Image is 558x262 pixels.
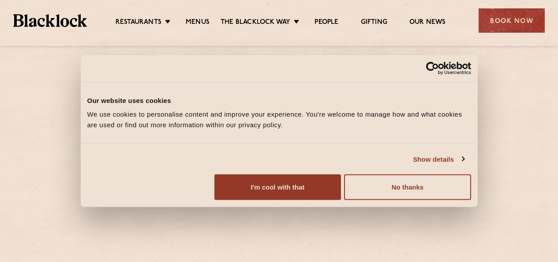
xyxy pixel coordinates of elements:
button: I'm cool with that [214,175,341,200]
a: People [315,18,338,28]
a: Our News [409,18,446,28]
a: Menus [186,18,210,28]
div: Book Now [479,8,545,33]
a: Usercentrics Cookiebot - opens in a new window [394,61,471,75]
div: We use cookies to personalise content and improve your experience. You're welcome to manage how a... [87,109,471,130]
a: Gifting [361,18,387,28]
div: Our website uses cookies [87,95,471,106]
button: No thanks [344,175,471,200]
a: The Blacklock Way [221,18,290,28]
a: Restaurants [116,18,161,28]
a: Show details [413,154,464,164]
img: BL_Textured_Logo-footer-cropped.svg [13,14,87,27]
